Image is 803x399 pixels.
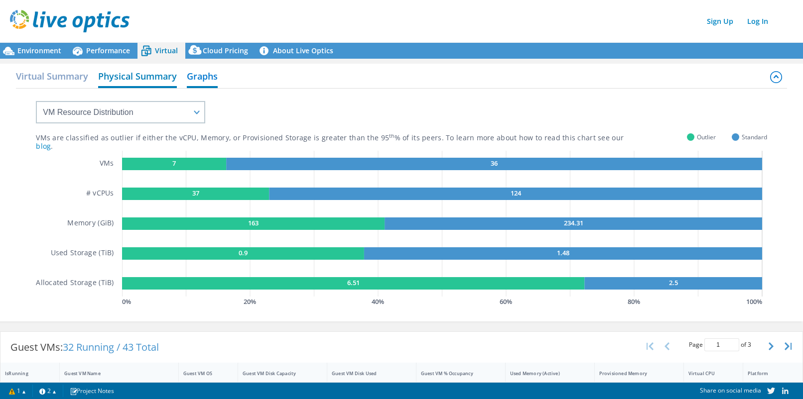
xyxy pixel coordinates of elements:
div: Used Memory (Active) [510,370,578,377]
div: Guest VM Name [64,370,162,377]
div: Guest VMs: [0,332,169,363]
h5: Memory (GiB) [67,217,114,230]
span: Page of [689,338,751,351]
div: Platform [748,370,786,377]
div: Guest VM Disk Used [332,370,400,377]
h2: Graphs [187,66,218,88]
a: Log In [742,14,773,28]
text: 0 % [122,297,131,306]
span: Standard [742,131,767,143]
span: Outlier [697,131,716,143]
div: VMs are classified as outlier if either the vCPU, Memory, or Provisioned Storage is greater than ... [36,133,687,143]
a: blog [36,141,51,151]
div: Virtual CPU [688,370,726,377]
text: 6.51 [347,278,359,287]
a: Project Notes [63,385,121,397]
span: Share on social media [700,386,761,395]
input: jump to page [704,338,739,351]
text: 2.5 [669,278,677,287]
text: 60 % [500,297,512,306]
text: 20 % [244,297,256,306]
a: 2 [32,385,63,397]
text: 124 [510,189,521,198]
span: Performance [86,46,130,55]
a: Sign Up [702,14,738,28]
img: live_optics_svg.svg [10,10,130,32]
h5: Allocated Storage (TiB) [36,277,114,290]
span: Virtual [155,46,178,55]
span: 3 [748,340,751,349]
text: 234.31 [563,218,583,227]
div: IsRunning [5,370,43,377]
div: Provisioned Memory [599,370,667,377]
a: About Live Optics [256,43,341,59]
text: 0.9 [239,248,248,257]
text: 100 % [746,297,762,306]
h5: # vCPUs [86,188,114,200]
div: Guest VM Disk Capacity [243,370,310,377]
text: 36 [491,159,498,168]
text: 7 [172,159,176,168]
h2: Virtual Summary [16,66,88,86]
svg: GaugeChartPercentageAxisTexta [122,297,767,306]
sup: th [389,132,395,139]
text: 80 % [628,297,640,306]
a: 1 [2,385,33,397]
text: 1.48 [557,248,569,257]
div: Guest VM OS [183,370,221,377]
h5: Used Storage (TiB) [51,247,114,260]
span: 32 Running / 43 Total [63,340,159,354]
div: Guest VM % Occupancy [421,370,489,377]
text: 40 % [372,297,384,306]
text: 163 [248,218,259,227]
h5: VMs [100,158,114,170]
span: Cloud Pricing [203,46,248,55]
h2: Physical Summary [98,66,177,88]
span: Environment [17,46,61,55]
text: 37 [192,189,199,198]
